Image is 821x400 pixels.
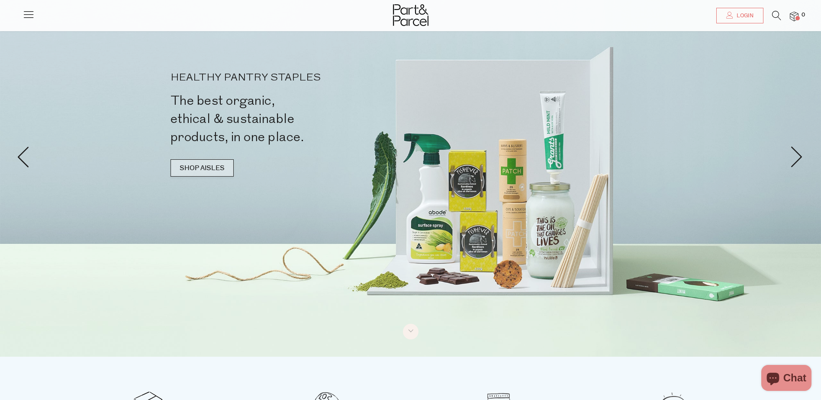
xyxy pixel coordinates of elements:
img: Part&Parcel [393,4,428,26]
span: 0 [799,11,807,19]
h2: The best organic, ethical & sustainable products, in one place. [171,92,414,146]
a: SHOP AISLES [171,159,234,177]
inbox-online-store-chat: Shopify online store chat [759,365,814,393]
a: 0 [790,12,798,21]
p: HEALTHY PANTRY STAPLES [171,73,414,83]
span: Login [734,12,753,19]
a: Login [716,8,763,23]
